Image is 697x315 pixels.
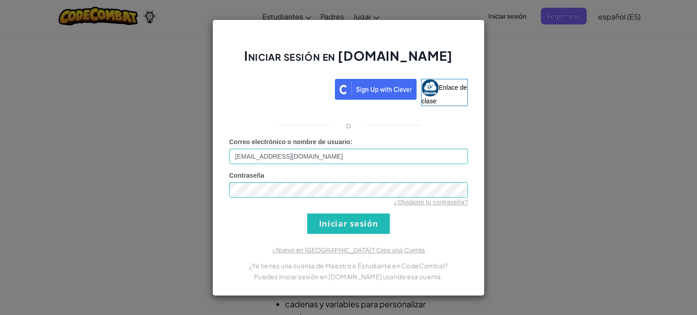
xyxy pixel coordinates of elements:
[346,120,351,130] font: o
[229,138,350,145] font: Correo electrónico o nombre de usuario
[254,272,443,281] font: Puedes iniciar sesión en [DOMAIN_NAME] usando esa cuenta.
[350,138,353,145] font: :
[244,48,452,63] font: Iniciar sesión en [DOMAIN_NAME]
[307,213,390,234] input: Iniciar sesión
[229,172,264,179] font: Contraseña
[394,199,468,206] a: ¿Olvidaste tu contraseña?
[272,247,425,254] a: ¿Nuevo en [GEOGRAPHIC_DATA]? Crea una Cuenta
[249,262,448,270] font: ¿Ya tienes una cuenta de Maestro o Estudiante en CodeCombat?
[225,78,335,98] iframe: Botón Iniciar sesión con Google
[422,79,439,97] img: classlink-logo-small.png
[335,79,417,100] img: clever_sso_button@2x.png
[422,83,467,104] font: Enlace de clase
